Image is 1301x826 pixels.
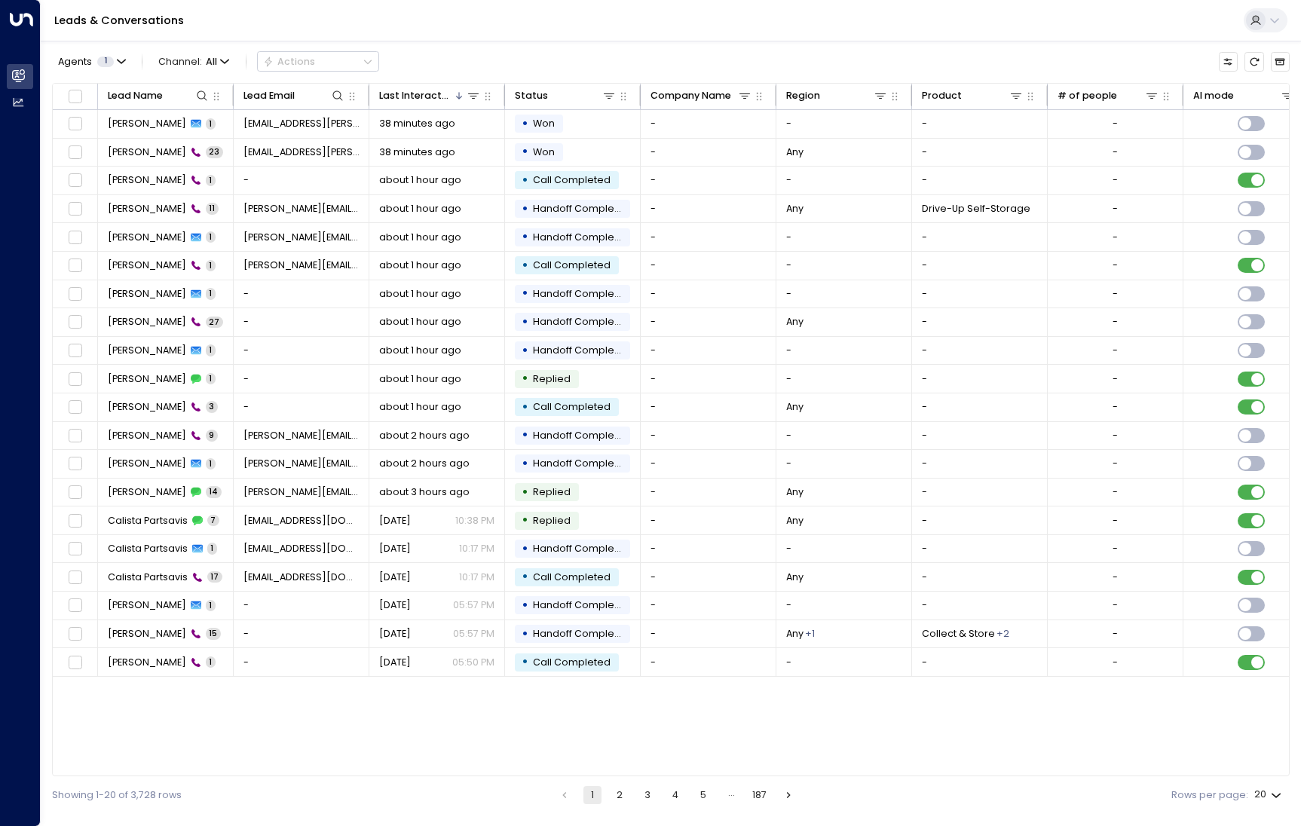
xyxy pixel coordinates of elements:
span: about 1 hour ago [379,259,461,272]
div: • [522,650,528,674]
span: Zammil Khan [108,598,186,612]
span: mtse.karen@gmail.com [243,145,360,159]
span: Natalia [108,400,186,414]
nav: pagination navigation [555,786,798,804]
td: - [641,592,776,619]
div: Status [515,87,617,104]
span: 17 [207,571,222,583]
div: Last Interacted [379,87,454,104]
span: Toggle select row [66,286,84,303]
span: neely.riley@gmail.com [243,231,360,244]
div: - [1113,514,1118,528]
span: Nhi Riley [108,231,186,244]
span: Call Completed [533,173,611,186]
div: Lead Name [108,87,163,104]
p: 10:38 PM [455,514,494,528]
span: about 2 hours ago [379,457,470,470]
div: - [1113,656,1118,669]
span: Handoff Completed [533,315,631,328]
td: - [912,139,1048,167]
span: Toggle select row [66,427,84,445]
td: - [641,506,776,534]
div: - [1113,315,1118,329]
div: Lead Email [243,87,346,104]
div: • [522,254,528,277]
span: All [206,57,217,67]
span: Toggle select row [66,455,84,473]
td: - [641,479,776,506]
span: about 1 hour ago [379,231,461,244]
td: - [776,337,912,365]
td: - [912,592,1048,619]
span: Handoff Completed [533,287,631,300]
td: - [776,365,912,393]
span: Yesterday [379,571,411,584]
div: - [1113,117,1118,130]
span: mtse.karen@gmail.com [243,117,360,130]
td: - [912,393,1048,421]
div: • [522,396,528,419]
span: Nhi Riley [108,457,186,470]
td: - [641,110,776,138]
td: - [776,535,912,563]
span: 1 [206,600,216,611]
span: Toggle select row [66,569,84,586]
div: - [1113,571,1118,584]
div: Region [786,87,820,104]
div: … [722,786,740,804]
span: callipart@gmail.com [243,571,360,584]
span: Yesterday [379,542,411,555]
div: • [522,112,528,136]
div: Showing 1-20 of 3,728 rows [52,788,182,803]
span: neely.riley@gmail.com [243,429,360,442]
td: - [776,110,912,138]
td: - [641,365,776,393]
span: Yesterday [379,598,411,612]
td: - [776,167,912,194]
span: Nhi Riley [108,429,186,442]
div: Status [515,87,548,104]
span: 1 [206,175,216,186]
p: 10:17 PM [459,542,494,555]
span: callipart@gmail.com [243,514,360,528]
span: 38 minutes ago [379,145,455,159]
td: - [641,252,776,280]
div: • [522,594,528,617]
div: - [1113,344,1118,357]
span: about 1 hour ago [379,372,461,386]
button: Go to page 2 [611,786,629,804]
td: - [641,280,776,308]
span: Nhi Riley [108,202,186,216]
div: - [1113,173,1118,187]
td: - [641,620,776,648]
div: - [1113,259,1118,272]
button: Go to page 3 [638,786,657,804]
span: Handoff Completed [533,542,631,555]
td: - [234,648,369,676]
span: Terrence [108,315,186,329]
td: - [912,252,1048,280]
td: - [776,592,912,619]
td: - [234,620,369,648]
span: 1 [206,373,216,384]
span: David Finlay [108,485,186,499]
td: - [912,337,1048,365]
span: Handoff Completed [533,457,631,470]
td: - [234,308,369,336]
div: • [522,140,528,164]
div: Lead Email [243,87,295,104]
span: neely.riley@gmail.com [243,202,360,216]
div: - [1113,457,1118,470]
button: Go to page 5 [694,786,712,804]
span: 9 [206,430,218,441]
span: 1 [206,231,216,243]
span: 1 [207,543,217,554]
span: 3 [206,401,218,412]
span: Toggle select row [66,512,84,529]
div: • [522,339,528,363]
div: Last Interacted [379,87,482,104]
span: Replied [533,372,571,385]
div: - [1113,429,1118,442]
div: Coventry [805,627,815,641]
div: - [1113,598,1118,612]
